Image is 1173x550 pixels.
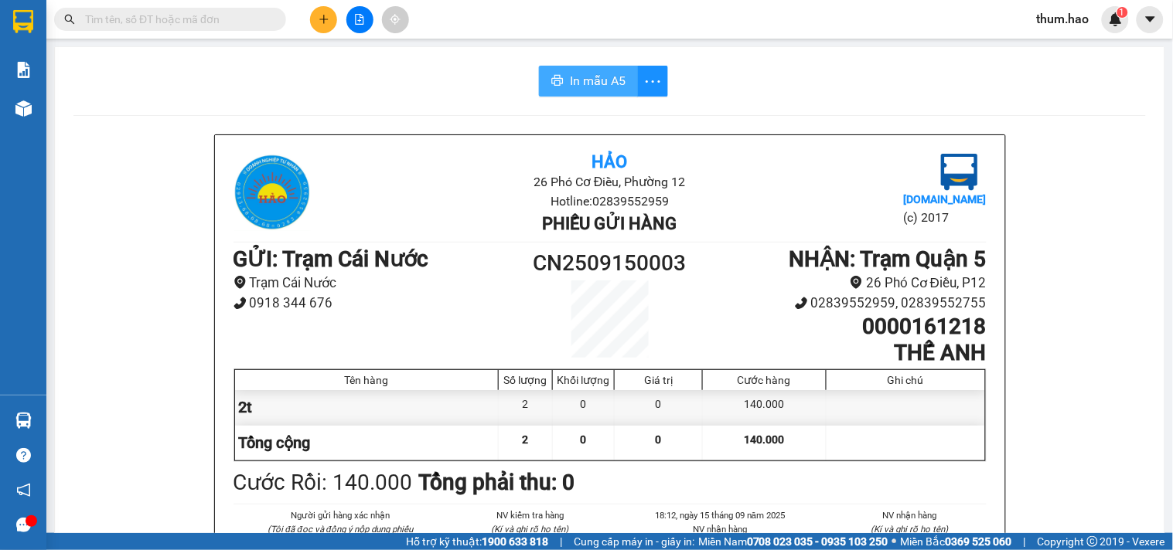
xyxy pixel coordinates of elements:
[15,62,32,78] img: solution-icon
[574,533,694,550] span: Cung cấp máy in - giấy in:
[644,522,797,536] li: NV nhận hàng
[704,340,986,366] h1: THẾ ANH
[239,374,495,386] div: Tên hàng
[637,66,668,97] button: more
[592,152,627,171] b: Hảo
[16,483,31,497] span: notification
[234,466,413,500] div: Cước Rồi : 140.000
[615,390,703,425] div: 0
[15,413,32,429] img: warehouse-icon
[703,390,826,425] div: 140.000
[1144,12,1158,26] span: caret-down
[1109,12,1123,26] img: icon-new-feature
[516,246,704,280] h1: CN2509150003
[560,533,562,550] span: |
[553,390,615,425] div: 0
[482,535,548,548] strong: 1900 633 818
[239,433,311,452] span: Tổng cộng
[1025,9,1102,29] span: thum.hao
[542,214,677,233] b: Phiếu gửi hàng
[234,273,516,294] li: Trạm Cái Nước
[744,433,784,446] span: 140.000
[319,14,329,25] span: plus
[85,11,268,28] input: Tìm tên, số ĐT hoặc mã đơn
[539,66,638,97] button: printerIn mẫu A5
[234,276,247,289] span: environment
[16,518,31,532] span: message
[644,508,797,522] li: 18:12, ngày 15 tháng 09 năm 2025
[638,72,667,91] span: more
[19,112,215,137] b: GỬI : Trạm Cái Nước
[64,14,75,25] span: search
[16,448,31,463] span: question-circle
[795,297,808,310] span: phone
[145,38,646,57] li: 26 Phó Cơ Điều, Phường 12
[903,193,986,205] b: [DOMAIN_NAME]
[581,433,587,446] span: 0
[234,154,311,231] img: logo.jpg
[1024,533,1026,550] span: |
[557,374,610,386] div: Khối lượng
[346,6,373,33] button: file-add
[871,524,949,535] i: (Kí và ghi rõ họ tên)
[234,297,247,310] span: phone
[406,533,548,550] span: Hỗ trợ kỹ thuật:
[354,14,365,25] span: file-add
[523,433,529,446] span: 2
[850,276,863,289] span: environment
[747,535,888,548] strong: 0708 023 035 - 0935 103 250
[234,293,516,314] li: 0918 344 676
[704,273,986,294] li: 26 Phó Cơ Điều, P12
[892,538,897,545] span: ⚪️
[390,14,401,25] span: aim
[13,10,33,33] img: logo-vxr
[264,508,418,522] li: Người gửi hàng xác nhận
[1137,6,1164,33] button: caret-down
[15,100,32,117] img: warehouse-icon
[946,535,1012,548] strong: 0369 525 060
[1117,7,1128,18] sup: 1
[704,314,986,340] h1: 0000161218
[570,71,626,90] span: In mẫu A5
[551,74,564,89] span: printer
[901,533,1012,550] span: Miền Bắc
[454,508,607,522] li: NV kiểm tra hàng
[1087,536,1098,547] span: copyright
[268,524,413,548] i: (Tôi đã đọc và đồng ý nộp dung phiếu gửi hàng)
[359,172,861,192] li: 26 Phó Cơ Điều, Phường 12
[698,533,888,550] span: Miền Nam
[19,19,97,97] img: logo.jpg
[310,6,337,33] button: plus
[707,374,821,386] div: Cước hàng
[619,374,698,386] div: Giá trị
[656,433,662,446] span: 0
[382,6,409,33] button: aim
[419,470,575,495] b: Tổng phải thu: 0
[359,192,861,211] li: Hotline: 02839552959
[503,374,548,386] div: Số lượng
[834,508,987,522] li: NV nhận hàng
[789,246,987,272] b: NHẬN : Trạm Quận 5
[235,390,500,425] div: 2t
[903,208,986,227] li: (c) 2017
[234,246,429,272] b: GỬI : Trạm Cái Nước
[1120,7,1125,18] span: 1
[499,390,553,425] div: 2
[704,293,986,314] li: 02839552959, 02839552755
[145,57,646,76] li: Hotline: 02839552959
[492,524,569,535] i: (Kí và ghi rõ họ tên)
[941,154,978,191] img: logo.jpg
[830,374,981,386] div: Ghi chú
